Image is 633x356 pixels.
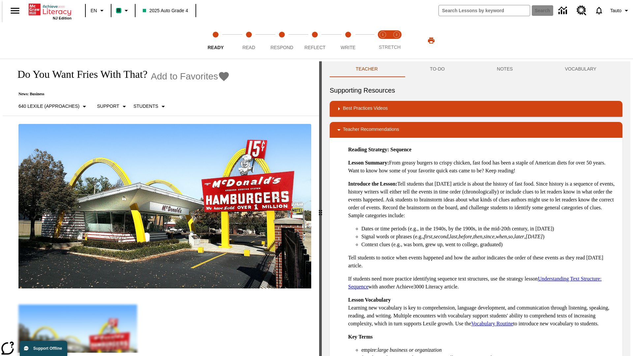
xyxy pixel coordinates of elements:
[151,71,230,82] button: Add to Favorites - Do You Want Fries With That?
[97,103,119,110] p: Support
[348,296,617,328] p: Learning new vocabulary is key to comprehension, language development, and communication through ...
[330,101,622,117] div: Best Practices Videos
[18,124,311,289] img: One of the first McDonald's stores, with the iconic red sign and golden arches.
[348,159,617,175] p: From greasy burgers to crispy chicken, fast food has been a staple of American diets for over 50 ...
[361,346,617,354] li: empire:
[348,334,373,340] strong: Key Terms
[341,45,355,50] span: Write
[151,71,218,82] span: Add to Favorites
[608,5,633,16] button: Profile/Settings
[113,5,133,16] button: Boost Class color is mint green. Change class color
[348,254,617,270] p: Tell students to notice when events happened and how the author indicates the order of these even...
[263,22,301,59] button: Respond step 3 of 5
[508,234,513,239] em: so
[131,101,170,112] button: Select Student
[16,101,91,112] button: Select Lexile, 640 Lexile (Approaches)
[94,101,131,112] button: Scaffolds, Support
[11,92,230,97] p: News: Business
[29,2,72,20] div: Home
[330,122,622,138] div: Teacher Recommendations
[329,22,367,59] button: Write step 5 of 5
[361,233,617,241] li: Signal words or phrases (e.g., , , , , , , , , , )
[484,234,495,239] em: since
[348,297,391,303] strong: Lesson Vocabulary
[88,5,109,16] button: Language: EN, Select a language
[134,103,158,110] p: Students
[11,68,147,80] h1: Do You Want Fries With That?
[208,45,224,50] span: Ready
[305,45,326,50] span: Reflect
[539,61,622,77] button: VOCABULARY
[361,225,617,233] li: Dates or time periods (e.g., in the 1940s, by the 1900s, in the mid-20th century, in [DATE])
[319,61,322,356] div: Press Enter or Spacebar and then press right and left arrow keys to move the slider
[343,126,399,134] p: Teacher Recommendations
[496,234,507,239] em: when
[514,234,524,239] em: later
[473,234,482,239] em: then
[330,61,404,77] button: Teacher
[373,22,392,59] button: Stretch Read step 1 of 2
[5,1,25,20] button: Open side menu
[343,105,388,113] p: Best Practices Videos
[361,241,617,249] li: Context clues (e.g., was born, grew up, went to college, graduated)
[242,45,255,50] span: Read
[348,275,617,291] p: If students need more practice identifying sequence text structures, use the strategy lesson with...
[421,35,442,46] button: Print
[348,181,397,187] strong: Introduce the Lesson:
[18,103,79,110] p: 640 Lexile (Approaches)
[450,234,457,239] em: last
[404,61,471,77] button: TO-DO
[229,22,268,59] button: Read step 2 of 5
[459,234,472,239] em: before
[590,2,608,19] a: Notifications
[379,44,401,50] span: STRETCH
[555,2,573,20] a: Data Center
[348,160,389,165] strong: Lesson Summary:
[573,2,590,19] a: Resource Center, Will open in new tab
[424,234,433,239] em: first
[33,346,62,351] span: Support Offline
[396,33,397,36] text: 2
[330,85,622,96] h6: Supporting Resources
[53,16,72,20] span: NJ Edition
[322,61,630,356] div: activity
[434,234,448,239] em: second
[382,33,383,36] text: 1
[390,147,411,152] strong: Sequence
[330,61,622,77] div: Instructional Panel Tabs
[348,180,617,220] p: Tell students that [DATE] article is about the history of fast food. Since history is a sequence ...
[270,45,293,50] span: Respond
[348,276,602,289] a: Understanding Text Structure: Sequence
[439,5,530,16] input: search field
[117,6,120,15] span: B
[91,7,97,14] span: EN
[296,22,334,59] button: Reflect step 4 of 5
[3,61,319,353] div: reading
[526,234,543,239] em: [DATE]
[20,341,67,356] button: Support Offline
[348,147,389,152] strong: Reading Strategy:
[387,22,406,59] button: Stretch Respond step 2 of 2
[610,7,621,14] span: Tauto
[377,347,442,353] em: large business or organization
[471,321,513,326] a: Vocabulary Routine
[471,61,539,77] button: NOTES
[196,22,235,59] button: Ready step 1 of 5
[143,7,188,14] span: 2025 Auto Grade 4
